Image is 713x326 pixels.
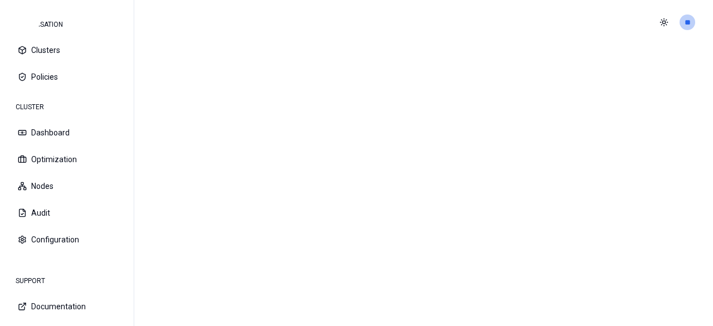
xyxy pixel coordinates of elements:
[9,294,125,319] button: Documentation
[9,201,125,225] button: Audit
[9,96,125,118] div: CLUSTER
[9,270,125,292] div: SUPPORT
[9,65,125,89] button: Policies
[9,174,125,198] button: Nodes
[9,13,125,36] div: ORGANISATION
[9,227,125,252] button: Configuration
[9,38,125,62] button: Clusters
[9,120,125,145] button: Dashboard
[9,147,125,172] button: Optimization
